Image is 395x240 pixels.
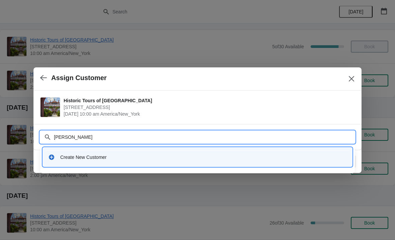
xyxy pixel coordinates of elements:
div: Create New Customer [60,154,347,161]
span: [DATE] 10:00 am America/New_York [64,111,351,117]
button: Close [345,73,358,85]
img: Historic Tours of Flagler College | 74 King Street, St. Augustine, FL, USA | October 16 | 10:00 a... [41,98,60,117]
input: Search customer name or email [54,131,355,143]
span: [STREET_ADDRESS] [64,104,351,111]
h2: Assign Customer [51,74,107,82]
span: Historic Tours of [GEOGRAPHIC_DATA] [64,97,351,104]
